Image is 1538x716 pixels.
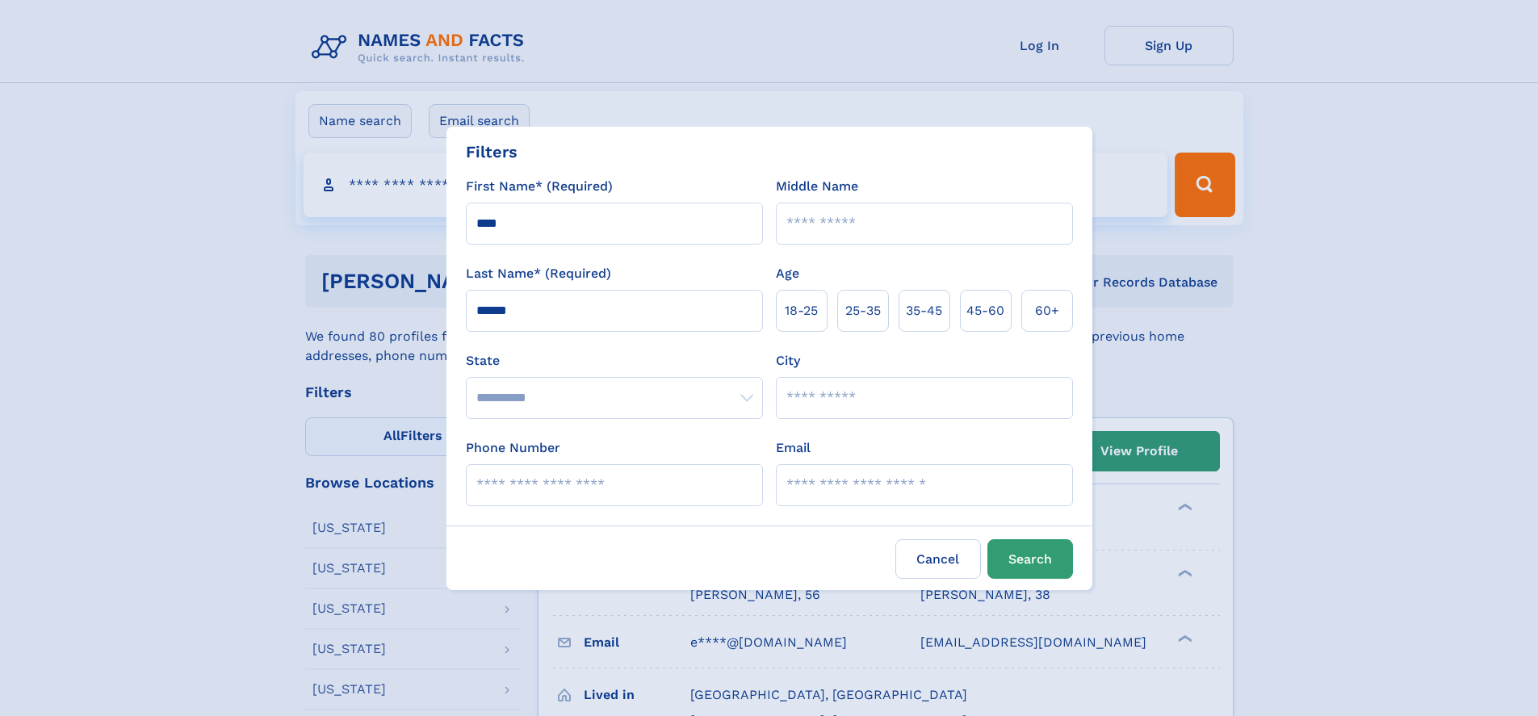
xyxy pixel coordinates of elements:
[785,301,818,320] span: 18‑25
[895,539,981,579] label: Cancel
[776,264,799,283] label: Age
[776,351,800,371] label: City
[466,438,560,458] label: Phone Number
[466,177,613,196] label: First Name* (Required)
[1035,301,1059,320] span: 60+
[466,264,611,283] label: Last Name* (Required)
[966,301,1004,320] span: 45‑60
[466,351,763,371] label: State
[906,301,942,320] span: 35‑45
[466,140,518,164] div: Filters
[776,177,858,196] label: Middle Name
[987,539,1073,579] button: Search
[845,301,881,320] span: 25‑35
[776,438,811,458] label: Email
